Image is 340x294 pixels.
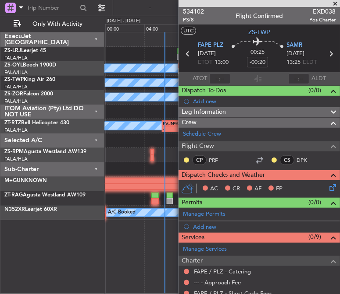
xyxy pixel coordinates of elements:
div: - [44,184,216,189]
span: AF [254,185,261,193]
span: Services [182,233,204,243]
span: (0/0) [308,86,321,95]
span: Dispatch To-Dos [182,86,226,96]
input: --:-- [209,73,230,84]
div: 00:00 [105,24,144,32]
span: 13:00 [215,58,229,67]
div: FVJN [163,121,173,126]
span: Pos Charter [309,16,336,24]
span: ZS-RPM [4,149,24,154]
a: PRF [209,156,229,164]
div: Flight Confirmed [236,12,283,21]
div: CP [192,155,207,165]
span: N352XR [4,207,25,212]
span: M+G [4,178,17,183]
span: ALDT [311,74,326,83]
span: Permits [182,198,202,208]
div: FAOR [44,178,216,184]
span: (0/0) [308,198,321,207]
div: 04:00 [144,24,183,32]
span: EXD038 [309,7,336,16]
span: P3/8 [183,16,204,24]
div: - [173,126,184,132]
span: ZS-TWP [249,28,270,37]
span: ELDT [303,58,317,67]
span: FAPE PLZ [198,41,223,50]
a: ZS-RPMAgusta Westland AW139 [4,149,86,154]
a: --- - Approach Fee [194,279,241,286]
span: ZT-RAG [4,192,23,198]
span: AC [210,185,218,193]
a: ZS-LRJLearjet 45 [4,48,46,53]
span: 00:25 [251,48,265,57]
a: Manage Permits [183,210,225,219]
span: 13:25 [286,58,301,67]
a: DPK [297,156,316,164]
span: ZS-LRJ [4,48,21,53]
span: [DATE] [198,49,216,58]
a: ZS-ZORFalcon 2000 [4,91,53,97]
a: FALA/HLA [4,84,28,90]
a: Manage Services [183,245,227,254]
button: UTC [181,27,196,35]
span: Only With Activity [23,21,93,27]
a: FALA/HLA [4,98,28,105]
a: ZS-OYLBeech 1900D [4,63,56,68]
input: Trip Number [27,1,77,14]
a: FALA/HLA [4,55,28,61]
span: ZT-RTZ [4,120,21,126]
span: Flight Crew [182,141,214,151]
span: 534102 [183,7,204,16]
span: ATOT [193,74,207,83]
span: SAMR [286,41,302,50]
span: [DATE] [286,49,304,58]
div: A/C Booked [108,206,136,219]
span: Leg Information [182,107,226,117]
a: FAPE / PLZ - Catering [194,268,251,275]
span: ZS-TWP [4,77,24,82]
a: FALA/HLA [4,69,28,76]
span: ETOT [198,58,212,67]
a: N352XRLearjet 60XR [4,207,57,212]
span: ZS-ZOR [4,91,23,97]
a: FALA/HLA [4,156,28,162]
a: ZT-RAGAgusta Westland AW109 [4,192,86,198]
span: Charter [182,256,203,266]
span: ZS-OYL [4,63,23,68]
span: Crew [182,118,197,128]
span: FP [276,185,283,193]
a: FALA/HLA [4,127,28,133]
a: Schedule Crew [183,130,221,139]
a: M+GUNKNOWN [4,178,47,183]
div: - [163,126,173,132]
a: ZS-TWPKing Air 260 [4,77,55,82]
span: (0/9) [308,232,321,241]
span: CR [233,185,240,193]
div: Add new [193,98,336,105]
span: Dispatch Checks and Weather [182,170,265,180]
div: Add new [193,223,336,231]
div: [DATE] - [DATE] [107,17,140,25]
div: FAPP [173,121,184,126]
a: ZT-RTZBell Helicopter 430 [4,120,69,126]
div: CS [280,155,294,165]
button: Only With Activity [10,17,95,31]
